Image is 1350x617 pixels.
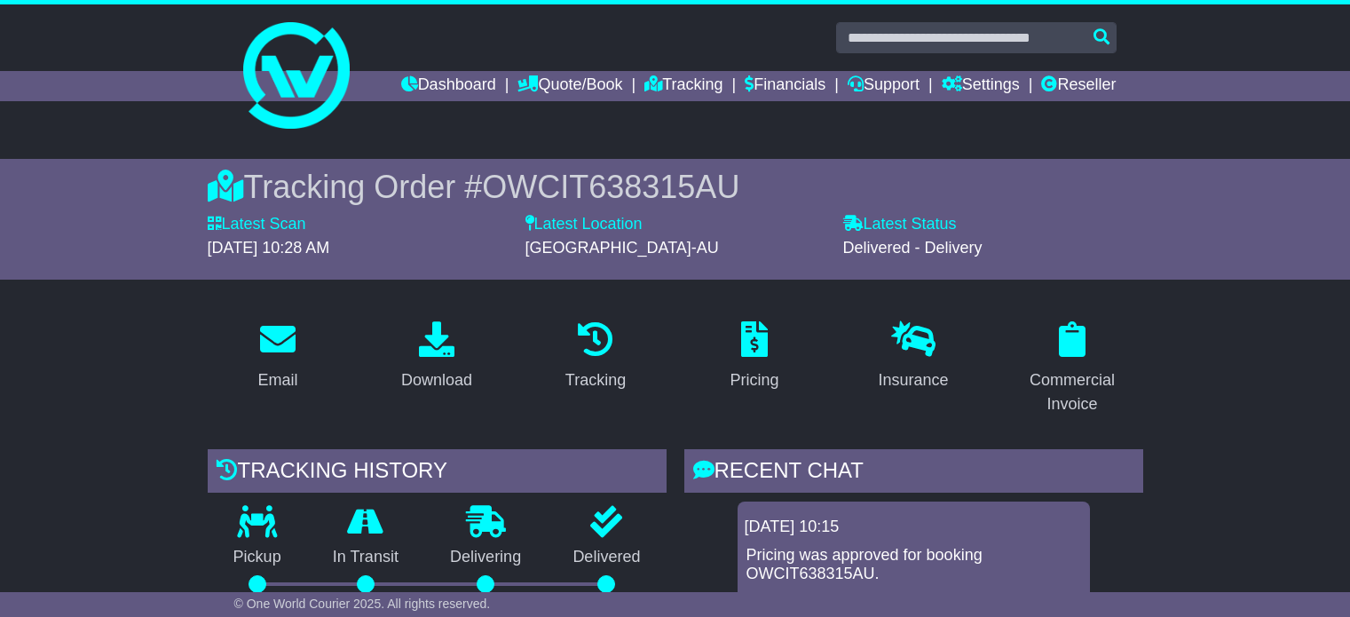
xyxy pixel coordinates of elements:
div: [DATE] 10:15 [745,518,1083,537]
span: Delivered - Delivery [843,239,983,257]
label: Latest Status [843,215,957,234]
p: Pricing was approved for booking OWCIT638315AU. [746,546,1081,584]
a: Settings [942,71,1020,101]
a: Email [246,315,309,399]
a: Reseller [1041,71,1116,101]
a: Download [390,315,484,399]
div: Pricing [730,368,778,392]
div: Commercial Invoice [1014,368,1132,416]
a: Financials [745,71,825,101]
p: In Transit [307,548,424,567]
a: Tracking [554,315,637,399]
a: Quote/Book [517,71,622,101]
div: Tracking [565,368,626,392]
a: Dashboard [401,71,496,101]
a: Insurance [866,315,959,399]
label: Latest Scan [208,215,306,234]
span: [DATE] 10:28 AM [208,239,330,257]
a: Support [848,71,920,101]
div: Tracking history [208,449,667,497]
span: © One World Courier 2025. All rights reserved. [234,597,491,611]
div: Insurance [878,368,948,392]
span: [GEOGRAPHIC_DATA]-AU [525,239,719,257]
a: Tracking [644,71,722,101]
p: Delivering [424,548,547,567]
div: RECENT CHAT [684,449,1143,497]
p: Pickup [208,548,307,567]
p: Delivered [547,548,666,567]
a: Pricing [718,315,790,399]
div: Download [401,368,472,392]
div: Tracking Order # [208,168,1143,206]
label: Latest Location [525,215,643,234]
span: OWCIT638315AU [482,169,739,205]
a: Commercial Invoice [1002,315,1143,423]
div: Email [257,368,297,392]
